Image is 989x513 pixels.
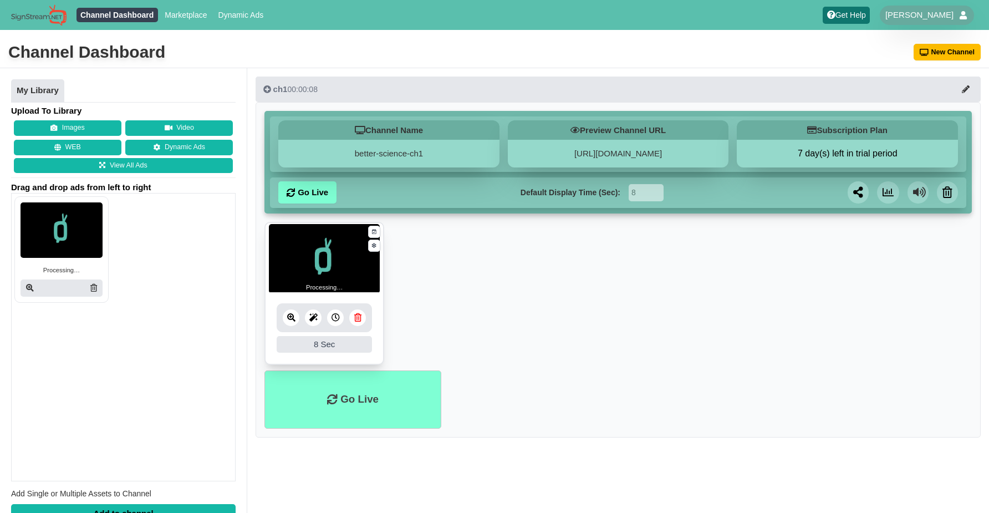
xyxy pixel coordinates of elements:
[306,283,343,292] small: Processing…
[11,79,64,103] a: My Library
[14,158,233,174] a: View All Ads
[11,105,236,116] h4: Upload To Library
[277,336,372,353] div: 8 Sec
[14,140,121,155] button: WEB
[273,84,288,94] span: ch1
[14,120,121,136] button: Images
[264,370,441,429] li: Go Live
[521,187,620,199] label: Default Display Time (Sec):
[125,120,233,136] button: Video
[914,44,981,60] button: New Channel
[77,8,158,22] a: Channel Dashboard
[629,184,664,201] input: Seconds
[269,224,380,293] img: Sign stream loading animation
[508,120,729,140] h5: Preview Channel URL
[21,202,103,258] img: Sign stream loading animation
[43,266,80,275] small: Processing…
[737,120,958,140] h5: Subscription Plan
[278,181,337,204] a: Go Live
[823,7,870,24] a: Get Help
[161,8,211,22] a: Marketplace
[11,182,236,193] span: Drag and drop ads from left to right
[214,8,268,22] a: Dynamic Ads
[256,77,981,102] button: ch100:00:08
[125,140,233,155] a: Dynamic Ads
[263,84,318,95] div: 00:00:08
[574,149,662,158] a: [URL][DOMAIN_NAME]
[737,148,958,159] button: 7 day(s) left in trial period
[11,4,67,26] img: Sign Stream.NET
[11,489,151,498] span: Add Single or Multiple Assets to Channel
[278,120,499,140] h5: Channel Name
[278,140,499,167] div: better-science-ch1
[885,9,954,21] span: [PERSON_NAME]
[8,41,165,63] div: Channel Dashboard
